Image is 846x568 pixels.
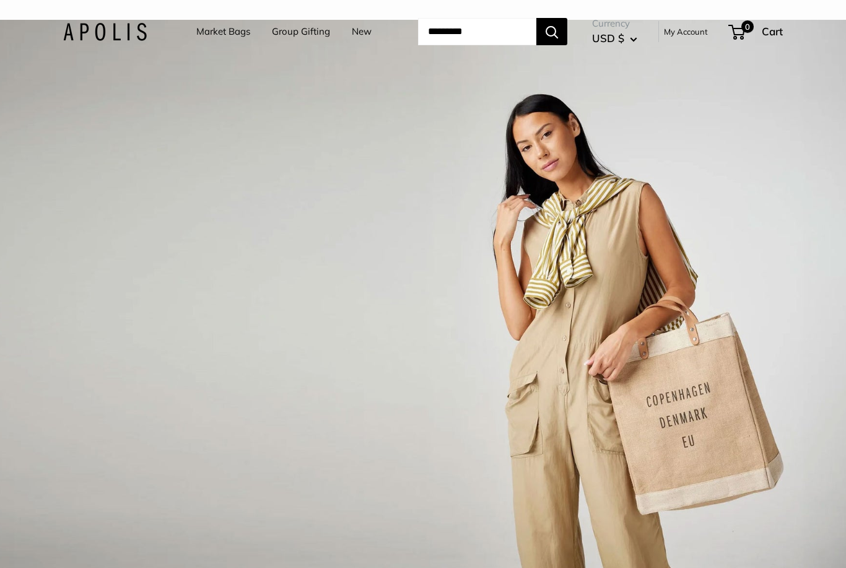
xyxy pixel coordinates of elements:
span: Cart [762,25,783,38]
img: Apolis [63,23,147,41]
span: 0 [741,20,754,33]
button: Search [536,18,567,45]
a: New [352,23,372,40]
a: My Account [664,24,708,39]
span: USD $ [592,32,624,45]
a: 0 Cart [730,22,783,42]
a: Group Gifting [272,23,330,40]
button: USD $ [592,28,637,48]
input: Search... [418,18,536,45]
span: Currency [592,15,637,32]
a: Market Bags [196,23,250,40]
